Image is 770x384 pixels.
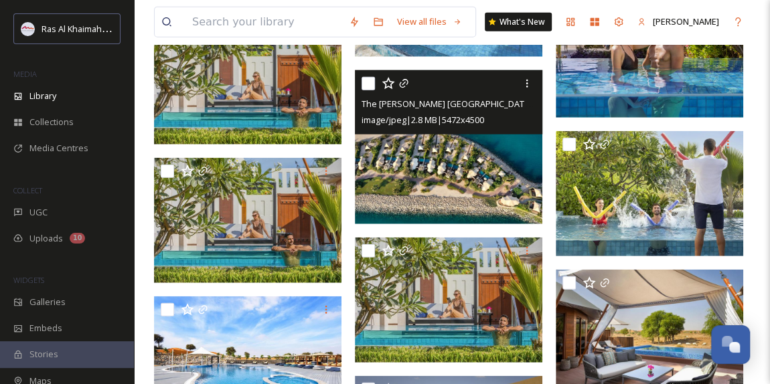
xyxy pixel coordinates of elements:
span: Ras Al Khaimah Tourism Development Authority [42,22,231,35]
div: 10 [70,233,85,244]
a: View all files [390,9,469,35]
img: The Ritz-Carlton Ras Al Khaimah, Al Hamra Beach resort.jpg [355,70,542,224]
img: The Ritz-Carlton Ras Al Khaimah, Al Hamra Beach resort AHB Yoga in the pool.jpg [556,131,743,256]
span: COLLECT [13,185,42,195]
span: WIDGETS [13,275,44,285]
span: image/jpeg | 2.8 MB | 5472 x 4500 [362,114,484,126]
span: Embeds [29,322,62,334]
span: MEDIA [13,69,37,79]
img: The Ritz-Carlton Ras Al Khaimah, Al Hamra Beach resort AHB relax in the pool.jpg [355,237,542,363]
span: Galleries [29,296,66,308]
img: The Ritz-Carlton Ras Al Khaimah, Al Hamra Beach resort AHB relax in the pool.jpg [154,158,341,283]
span: Collections [29,116,74,128]
span: Media Centres [29,142,88,155]
span: Uploads [29,232,63,245]
a: What's New [485,13,552,31]
span: Library [29,90,56,102]
img: The Ritz-Carlton Ras Al Khaimah, Al Hamra Beach resort Al Shamal Villa.jpg [154,19,341,145]
span: [PERSON_NAME] [653,15,719,27]
span: The [PERSON_NAME] [GEOGRAPHIC_DATA], [PERSON_NAME][GEOGRAPHIC_DATA]jpg [362,97,700,110]
span: UGC [29,206,48,219]
button: Open Chat [711,325,750,364]
img: Logo_RAKTDA_RGB-01.png [21,22,35,35]
a: [PERSON_NAME] [631,9,726,35]
input: Search your library [185,7,342,37]
span: Stories [29,348,58,361]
